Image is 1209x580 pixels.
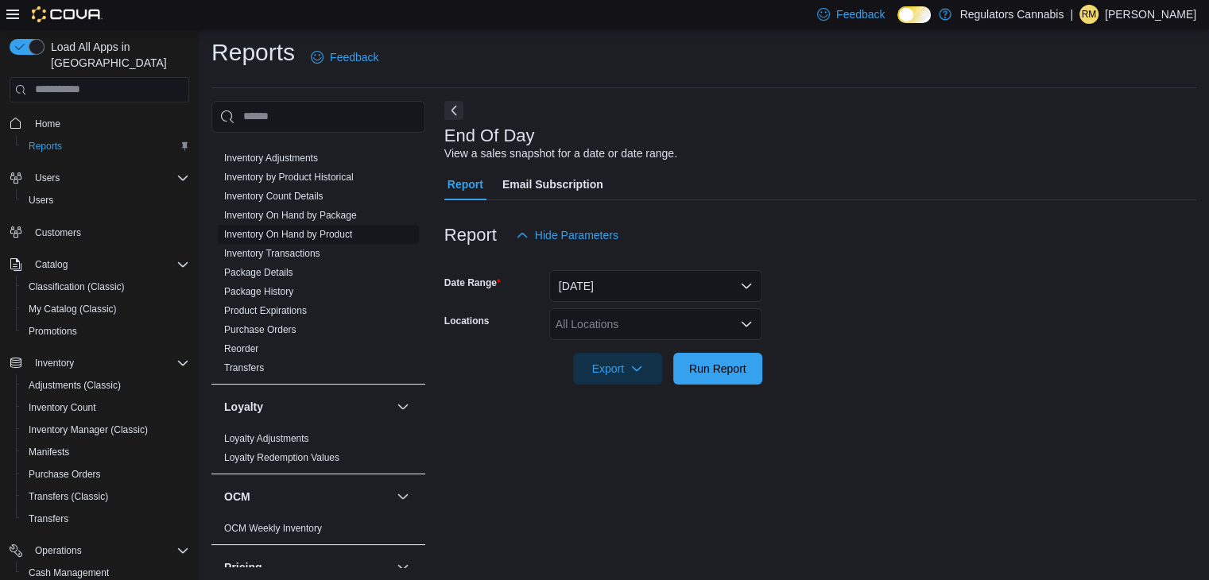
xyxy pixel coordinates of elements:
span: Package Details [224,266,293,279]
a: Customers [29,223,87,242]
span: Transfers [224,362,264,374]
button: Open list of options [740,318,753,331]
a: Transfers [224,362,264,373]
p: [PERSON_NAME] [1105,5,1196,24]
span: OCM Weekly Inventory [224,522,322,535]
span: Users [29,194,53,207]
a: Purchase Orders [224,324,296,335]
button: Inventory [3,352,196,374]
span: Transfers (Classic) [29,490,108,503]
a: Inventory Adjustments [224,153,318,164]
a: Reports [22,137,68,156]
a: Promotions [22,322,83,341]
button: OCM [393,487,413,506]
button: Operations [3,539,196,562]
span: Email Subscription [502,168,603,200]
a: Inventory Count Details [224,191,324,202]
span: Inventory Count [22,398,189,417]
button: Reports [16,135,196,157]
button: Inventory Count [16,396,196,419]
button: Home [3,112,196,135]
span: Adjustments (Classic) [29,379,121,392]
span: Operations [35,544,82,557]
button: Export [573,353,662,385]
span: Users [35,172,60,184]
span: Catalog [35,258,68,271]
span: Transfers [22,509,189,528]
a: Loyalty Adjustments [224,433,309,444]
span: Customers [35,226,81,239]
button: Next [444,101,463,120]
span: Run Report [689,361,746,377]
span: Dark Mode [897,23,898,24]
h3: Loyalty [224,399,263,415]
span: Inventory Count [29,401,96,414]
a: Product Expirations [224,305,307,316]
button: Promotions [16,320,196,342]
span: Reports [29,140,62,153]
button: Classification (Classic) [16,276,196,298]
a: Transfers (Classic) [22,487,114,506]
h3: End Of Day [444,126,535,145]
span: Transfers (Classic) [22,487,189,506]
a: Users [22,191,60,210]
span: Inventory Adjustments [224,152,318,164]
button: My Catalog (Classic) [16,298,196,320]
span: Hide Parameters [535,227,618,243]
span: Inventory by Product Historical [224,171,354,184]
span: Catalog [29,255,189,274]
a: Adjustments (Classic) [22,376,127,395]
span: Product Expirations [224,304,307,317]
span: Load All Apps in [GEOGRAPHIC_DATA] [45,39,189,71]
span: Purchase Orders [22,465,189,484]
span: Inventory Count Details [224,190,324,203]
span: Adjustments (Classic) [22,376,189,395]
div: Inventory [211,149,425,384]
button: Pricing [224,559,390,575]
img: Cova [32,6,103,22]
button: OCM [224,489,390,505]
a: Package Details [224,267,293,278]
span: RM [1082,5,1097,24]
span: Operations [29,541,189,560]
button: Hide Parameters [510,219,625,251]
span: Inventory On Hand by Product [224,228,352,241]
span: Customers [29,222,189,242]
a: My Catalog (Classic) [22,300,123,319]
button: Loyalty [224,399,390,415]
h3: OCM [224,489,250,505]
input: Dark Mode [897,6,931,23]
h1: Reports [211,37,295,68]
span: Users [29,168,189,188]
button: [DATE] [549,270,762,302]
span: Classification (Classic) [29,280,125,293]
span: Classification (Classic) [22,277,189,296]
button: Catalog [3,253,196,276]
span: Inventory Manager (Classic) [29,423,148,436]
h3: Pricing [224,559,262,575]
span: Cash Management [29,566,109,579]
span: Manifests [22,443,189,462]
button: Adjustments (Classic) [16,374,196,396]
span: Export [583,353,653,385]
a: OCM Weekly Inventory [224,523,322,534]
button: Users [16,189,196,211]
div: View a sales snapshot for a date or date range. [444,145,677,162]
button: Transfers (Classic) [16,485,196,508]
span: Manifests [29,446,69,458]
button: Catalog [29,255,74,274]
a: Reorder [224,343,258,354]
button: Users [29,168,66,188]
button: Inventory [29,354,80,373]
span: Package History [224,285,293,298]
span: My Catalog (Classic) [29,303,117,315]
a: Purchase Orders [22,465,107,484]
button: Pricing [393,558,413,577]
span: Inventory Manager (Classic) [22,420,189,439]
span: Transfers [29,512,68,525]
a: Loyalty Redemption Values [224,452,339,463]
span: Home [35,118,60,130]
span: Reorder [224,342,258,355]
button: Customers [3,221,196,244]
